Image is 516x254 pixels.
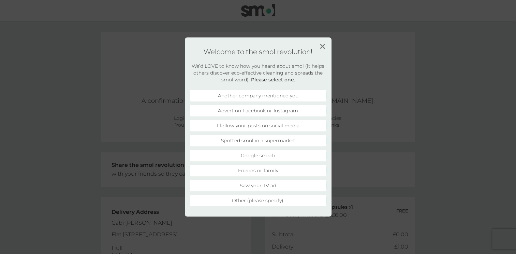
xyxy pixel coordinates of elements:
h1: Welcome to the smol revolution! [190,48,326,56]
li: Other (please specify). [190,195,326,206]
li: Another company mentioned you [190,90,326,101]
img: close [320,44,325,49]
li: Friends or family [190,165,326,176]
strong: Please select one. [251,77,295,83]
li: Advert on Facebook or Instagram [190,105,326,116]
li: Saw your TV ad [190,180,326,191]
li: I follow your posts on social media [190,120,326,131]
li: Google search [190,150,326,161]
h2: We’d LOVE to know how you heard about smol (it helps others discover eco-effective cleaning and s... [190,63,326,83]
li: Spotted smol in a supermarket [190,135,326,146]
